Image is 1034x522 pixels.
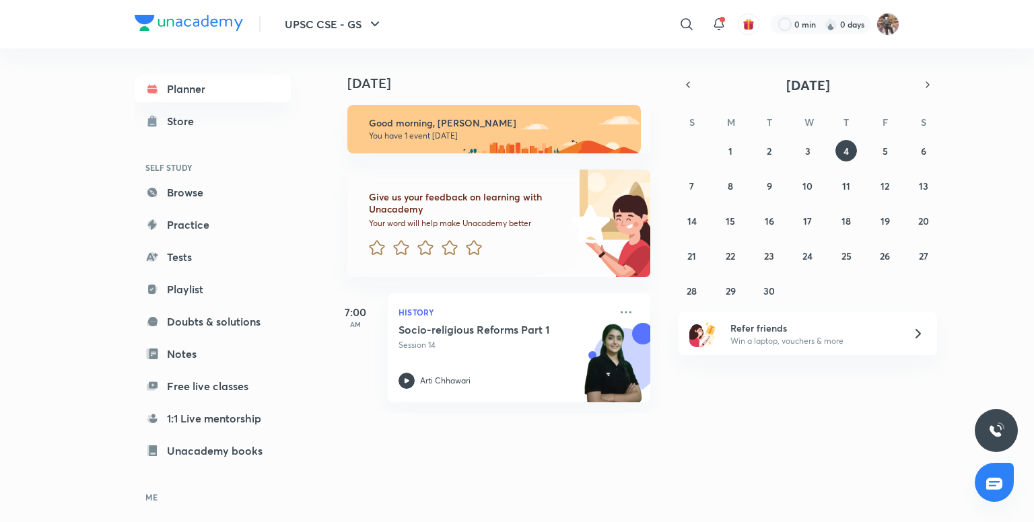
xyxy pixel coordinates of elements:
[687,285,697,297] abbr: September 28, 2025
[759,210,780,231] button: September 16, 2025
[921,116,926,128] abbr: Saturday
[576,323,650,416] img: unacademy
[802,180,813,192] abbr: September 10, 2025
[689,180,694,192] abbr: September 7, 2025
[135,437,291,464] a: Unacademy books
[329,320,382,328] p: AM
[728,145,732,157] abbr: September 1, 2025
[135,15,243,34] a: Company Logo
[689,116,695,128] abbr: Sunday
[167,113,202,129] div: Store
[874,175,896,196] button: September 12, 2025
[767,145,771,157] abbr: September 2, 2025
[720,140,741,161] button: September 1, 2025
[135,486,291,509] h6: ME
[135,405,291,432] a: 1:1 Live mentorship
[835,140,857,161] button: September 4, 2025
[881,215,890,227] abbr: September 19, 2025
[835,245,857,266] button: September 25, 2025
[805,145,811,157] abbr: September 3, 2025
[687,250,696,262] abbr: September 21, 2025
[921,145,926,157] abbr: September 6, 2025
[369,130,629,141] p: You have 1 event [DATE]
[420,375,471,387] p: Arti Chhawari
[918,215,929,227] abbr: September 20, 2025
[881,180,889,192] abbr: September 12, 2025
[135,211,291,238] a: Practice
[135,373,291,400] a: Free live classes
[681,280,703,301] button: September 28, 2025
[842,180,850,192] abbr: September 11, 2025
[399,339,610,351] p: Session 14
[797,140,819,161] button: September 3, 2025
[697,75,918,94] button: [DATE]
[874,245,896,266] button: September 26, 2025
[687,215,697,227] abbr: September 14, 2025
[913,245,934,266] button: September 27, 2025
[824,17,837,31] img: streak
[841,250,852,262] abbr: September 25, 2025
[135,340,291,367] a: Notes
[369,191,565,215] h6: Give us your feedback on learning with Unacademy
[135,75,291,102] a: Planner
[764,250,774,262] abbr: September 23, 2025
[874,140,896,161] button: September 5, 2025
[874,210,896,231] button: September 19, 2025
[726,285,736,297] abbr: September 29, 2025
[913,175,934,196] button: September 13, 2025
[681,175,703,196] button: September 7, 2025
[883,116,888,128] abbr: Friday
[919,180,928,192] abbr: September 13, 2025
[689,320,716,347] img: referral
[726,215,735,227] abbr: September 15, 2025
[720,280,741,301] button: September 29, 2025
[913,210,934,231] button: September 20, 2025
[876,13,899,36] img: SRINATH MODINI
[803,215,812,227] abbr: September 17, 2025
[347,75,664,91] h4: [DATE]
[135,308,291,335] a: Doubts & solutions
[347,105,641,153] img: morning
[919,250,928,262] abbr: September 27, 2025
[720,245,741,266] button: September 22, 2025
[759,245,780,266] button: September 23, 2025
[730,335,896,347] p: Win a laptop, vouchers & more
[738,13,759,35] button: avatar
[135,15,243,31] img: Company Logo
[730,321,896,335] h6: Refer friends
[841,215,851,227] abbr: September 18, 2025
[727,116,735,128] abbr: Monday
[763,285,775,297] abbr: September 30, 2025
[726,250,735,262] abbr: September 22, 2025
[913,140,934,161] button: September 6, 2025
[802,250,813,262] abbr: September 24, 2025
[883,145,888,157] abbr: September 5, 2025
[681,210,703,231] button: September 14, 2025
[681,245,703,266] button: September 21, 2025
[797,175,819,196] button: September 10, 2025
[843,145,849,157] abbr: September 4, 2025
[720,175,741,196] button: September 8, 2025
[399,323,566,336] h5: Socio-religious Reforms Part 1
[835,210,857,231] button: September 18, 2025
[843,116,849,128] abbr: Thursday
[804,116,814,128] abbr: Wednesday
[369,117,629,129] h6: Good morning, [PERSON_NAME]
[797,210,819,231] button: September 17, 2025
[767,180,772,192] abbr: September 9, 2025
[369,218,565,229] p: Your word will help make Unacademy better
[135,156,291,179] h6: SELF STUDY
[135,179,291,206] a: Browse
[135,244,291,270] a: Tests
[524,170,650,277] img: feedback_image
[765,215,774,227] abbr: September 16, 2025
[277,11,391,38] button: UPSC CSE - GS
[759,140,780,161] button: September 2, 2025
[728,180,733,192] abbr: September 8, 2025
[399,304,610,320] p: History
[743,18,755,30] img: avatar
[720,210,741,231] button: September 15, 2025
[759,175,780,196] button: September 9, 2025
[329,304,382,320] h5: 7:00
[786,76,830,94] span: [DATE]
